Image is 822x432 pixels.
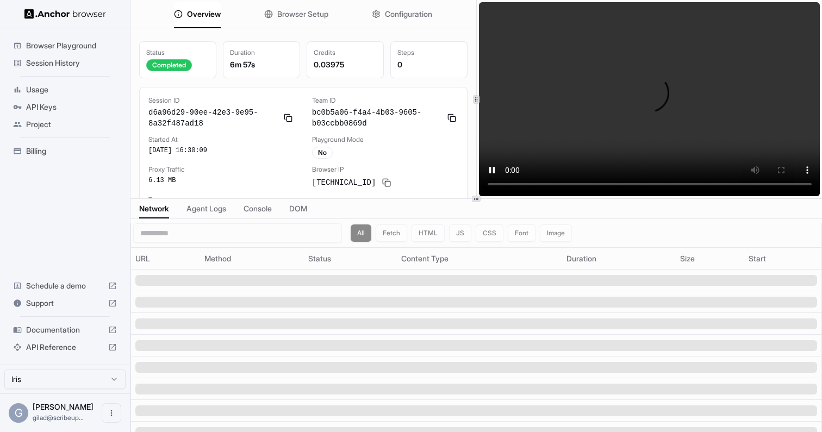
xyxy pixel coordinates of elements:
[9,98,121,116] div: API Keys
[26,324,104,335] span: Documentation
[749,253,817,264] div: Start
[308,253,393,264] div: Status
[277,9,328,20] span: Browser Setup
[397,48,460,57] div: Steps
[26,342,104,353] span: API Reference
[186,203,226,214] span: Agent Logs
[148,165,295,174] div: Proxy Traffic
[148,96,295,105] div: Session ID
[146,48,209,57] div: Status
[33,402,94,411] span: Gilad Spitzer
[26,280,104,291] span: Schedule a demo
[204,253,300,264] div: Method
[33,414,84,422] span: gilad@scribeup.io
[146,59,192,71] div: Completed
[9,277,121,295] div: Schedule a demo
[401,253,557,264] div: Content Type
[148,107,277,129] span: d6a96d29-90ee-42e3-9e95-8a32f487ad18
[26,119,117,130] span: Project
[148,146,295,155] div: [DATE] 16:30:09
[9,54,121,72] div: Session History
[187,9,221,20] span: Overview
[24,9,106,19] img: Anchor Logo
[314,48,377,57] div: Credits
[9,142,121,160] div: Billing
[26,58,117,68] span: Session History
[680,253,740,264] div: Size
[9,81,121,98] div: Usage
[314,59,377,70] div: 0.03975
[26,146,117,156] span: Billing
[289,203,307,214] span: DOM
[9,116,121,133] div: Project
[102,403,121,423] button: Open menu
[26,40,117,51] span: Browser Playground
[9,295,121,312] div: Support
[312,147,333,159] div: No
[148,176,295,185] div: 6.13 MB
[26,298,104,309] span: Support
[9,37,121,54] div: Browser Playground
[312,96,458,105] div: Team ID
[148,196,458,204] div: Tags
[312,177,376,188] span: [TECHNICAL_ID]
[312,165,458,174] div: Browser IP
[9,339,121,356] div: API Reference
[385,9,432,20] span: Configuration
[139,203,169,214] span: Network
[135,253,196,264] div: URL
[230,48,293,57] div: Duration
[312,107,441,129] span: bc0b5a06-f4a4-4b03-9605-b03ccbb0869d
[9,321,121,339] div: Documentation
[566,253,671,264] div: Duration
[148,135,295,144] div: Started At
[312,135,458,144] div: Playground Mode
[9,403,28,423] div: G
[244,203,272,214] span: Console
[26,102,117,112] span: API Keys
[397,59,460,70] div: 0
[26,84,117,95] span: Usage
[230,59,293,70] div: 6m 57s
